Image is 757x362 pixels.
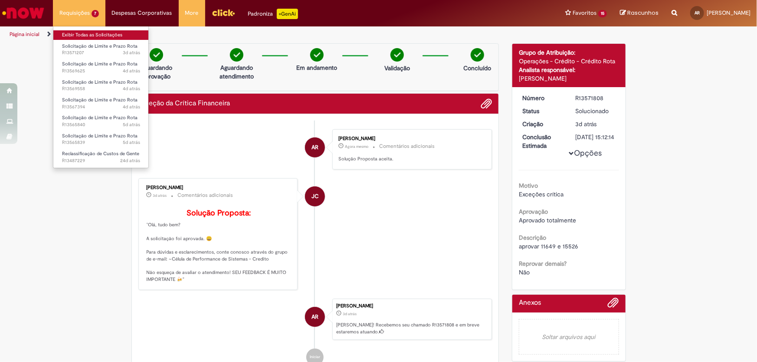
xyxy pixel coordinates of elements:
div: [DATE] 15:12:14 [576,133,616,141]
span: 3d atrás [123,49,140,56]
dt: Criação [516,120,569,128]
time: 26/09/2025 16:54:45 [576,120,597,128]
span: Solicitação de Limite e Prazo Rota [62,79,138,85]
p: Solução Proposta aceita. [338,156,483,163]
p: Concluído [463,64,491,72]
div: Operações - Crédito - Crédito Rota [519,57,619,65]
div: [PERSON_NAME] [519,74,619,83]
span: 5d atrás [123,121,140,128]
div: Grupo de Atribuição: [519,48,619,57]
div: Ana Julia Brezolin Righi [305,137,325,157]
span: More [185,9,199,17]
small: Comentários adicionais [178,192,233,199]
time: 26/09/2025 16:54:45 [343,311,357,316]
a: Exibir Todas as Solicitações [53,30,149,40]
div: Analista responsável: [519,65,619,74]
a: Rascunhos [620,9,659,17]
ul: Trilhas de página [7,26,498,42]
span: AR [311,307,318,327]
div: R13571808 [576,94,616,102]
img: ServiceNow [1,4,46,22]
span: Agora mesmo [345,144,368,149]
span: 3d atrás [576,120,597,128]
dt: Status [516,107,569,115]
span: R13569625 [62,68,140,75]
a: Aberto R13569625 : Solicitação de Limite e Prazo Rota [53,59,149,75]
img: check-circle-green.png [471,48,484,62]
time: 25/09/2025 15:35:56 [123,104,140,110]
div: Ana Julia Brezolin Righi [305,307,325,327]
span: 15 [598,10,607,17]
p: "Olá, tudo bem? A solicitação foi aprovada. 😀 Para dúvidas e esclarecimentos, conte conosco atrav... [147,209,291,283]
span: 5d atrás [123,139,140,146]
span: Solicitação de Limite e Prazo Rota [62,97,138,103]
time: 26/09/2025 15:29:33 [123,49,140,56]
span: 24d atrás [120,157,140,164]
span: Não [519,268,530,276]
span: 4d atrás [123,85,140,92]
img: check-circle-green.png [310,48,324,62]
span: Exceções crítica [519,190,564,198]
div: [PERSON_NAME] [147,185,291,190]
button: Adicionar anexos [608,297,619,313]
p: Em andamento [296,63,337,72]
span: R13565840 [62,121,140,128]
span: 7 [92,10,99,17]
span: R13567394 [62,104,140,111]
b: Motivo [519,182,538,189]
div: Jonas Correia [305,186,325,206]
time: 29/09/2025 14:17:26 [345,144,368,149]
span: Solicitação de Limite e Prazo Rota [62,133,138,139]
h2: Anexos [519,299,541,307]
button: Adicionar anexos [481,98,492,109]
dt: Conclusão Estimada [516,133,569,150]
span: R13565839 [62,139,140,146]
p: +GenAi [277,9,298,19]
time: 25/09/2025 10:44:18 [123,139,140,146]
em: Soltar arquivos aqui [519,319,619,355]
a: Aberto R13571207 : Solicitação de Limite e Prazo Rota [53,42,149,58]
a: Aberto R13565840 : Solicitação de Limite e Prazo Rota [53,113,149,129]
span: R13571207 [62,49,140,56]
b: Solução Proposta: [187,208,251,218]
span: aprovar 11649 e 15526 [519,242,578,250]
img: click_logo_yellow_360x200.png [212,6,235,19]
img: check-circle-green.png [150,48,163,62]
b: Aprovação [519,208,548,215]
div: Padroniza [248,9,298,19]
b: Reprovar demais? [519,260,567,267]
h2: Exceção da Crítica Financeira Histórico de tíquete [138,100,230,108]
span: 4d atrás [123,104,140,110]
small: Comentários adicionais [379,143,435,150]
span: 3d atrás [343,311,357,316]
a: Aberto R13487229 : Reclassificação de Custos de Gente [53,149,149,165]
p: [PERSON_NAME]! Recebemos seu chamado R13571808 e em breve estaremos atuando. [336,322,487,335]
time: 25/09/2025 10:44:22 [123,121,140,128]
dt: Número [516,94,569,102]
a: Aberto R13565839 : Solicitação de Limite e Prazo Rota [53,131,149,147]
span: Solicitação de Limite e Prazo Rota [62,61,138,67]
div: Solucionado [576,107,616,115]
div: 26/09/2025 16:54:45 [576,120,616,128]
ul: Requisições [53,26,149,168]
span: AR [695,10,700,16]
img: check-circle-green.png [390,48,404,62]
span: AR [311,137,318,158]
span: JC [311,186,319,207]
time: 06/09/2025 13:29:06 [120,157,140,164]
time: 26/09/2025 17:01:14 [153,193,167,198]
time: 26/09/2025 09:59:46 [123,85,140,92]
span: Requisições [59,9,90,17]
span: Solicitação de Limite e Prazo Rota [62,43,138,49]
span: R13487229 [62,157,140,164]
p: Aguardando atendimento [216,63,258,81]
img: check-circle-green.png [230,48,243,62]
span: [PERSON_NAME] [707,9,750,16]
a: Aberto R13569558 : Solicitação de Limite e Prazo Rota [53,78,149,94]
a: Página inicial [10,31,39,38]
div: [PERSON_NAME] [338,136,483,141]
div: [PERSON_NAME] [336,303,487,309]
span: R13569558 [62,85,140,92]
span: Despesas Corporativas [112,9,172,17]
span: Solicitação de Limite e Prazo Rota [62,114,138,121]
